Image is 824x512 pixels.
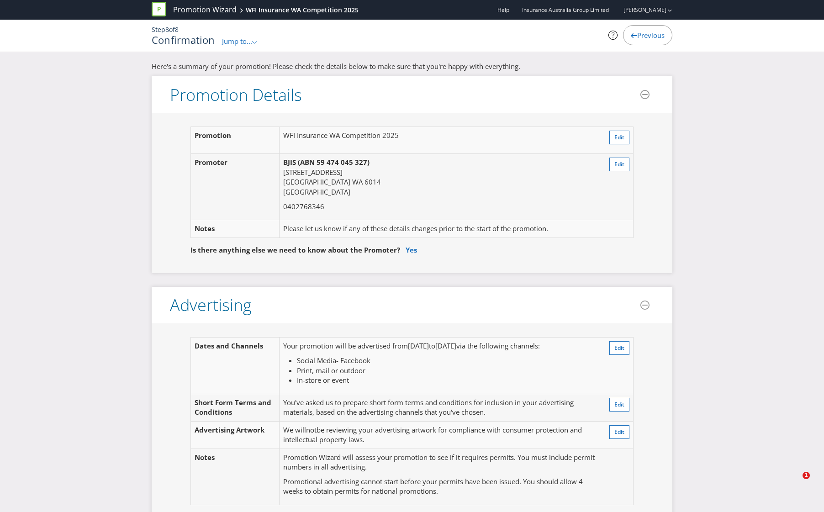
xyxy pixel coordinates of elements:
[297,375,349,385] span: In-store or event
[297,356,336,365] span: Social Media
[609,341,629,355] button: Edit
[283,477,597,496] p: Promotional advertising cannot start before your permits have been issued. You should allow 4 wee...
[165,25,169,34] span: 8
[283,187,350,196] span: [GEOGRAPHIC_DATA]
[406,245,417,254] a: Yes
[803,472,810,479] span: 1
[195,158,227,167] span: Promoter
[283,453,597,472] p: Promotion Wizard will assess your promotion to see if it requires permits. You must include permi...
[408,341,429,350] span: [DATE]
[336,356,370,365] span: - Facebook
[152,25,165,34] span: Step
[364,177,381,186] span: 6014
[283,202,592,211] p: 0402768346
[152,34,215,45] h1: Confirmation
[614,344,624,352] span: Edit
[152,62,672,71] p: Here's a summary of your promotion! Please check the details below to make sure that you're happy...
[170,296,252,314] h3: Advertising
[609,158,629,171] button: Edit
[614,133,624,141] span: Edit
[429,341,435,350] span: to
[169,25,175,34] span: of
[306,425,317,434] span: not
[283,425,306,434] span: We will
[456,341,540,350] span: via the following channels:
[609,398,629,412] button: Edit
[170,86,302,104] h3: Promotion Details
[190,245,400,254] span: Is there anything else we need to know about the Promoter?
[191,421,280,449] td: Advertising Artwork
[175,25,179,34] span: 8
[609,425,629,439] button: Edit
[614,160,624,168] span: Edit
[637,31,665,40] span: Previous
[435,341,456,350] span: [DATE]
[609,131,629,144] button: Edit
[283,341,408,350] span: Your promotion will be advertised from
[173,5,237,15] a: Promotion Wizard
[246,5,359,15] div: WFI Insurance WA Competition 2025
[614,401,624,408] span: Edit
[191,394,280,421] td: Short Form Terms and Conditions
[614,428,624,436] span: Edit
[191,449,280,505] td: Notes
[614,6,666,14] a: [PERSON_NAME]
[283,425,582,444] span: be reviewing your advertising artwork for compliance with consumer protection and intellectual pr...
[497,6,509,14] a: Help
[279,220,595,238] td: Please let us know if any of these details changes prior to the start of the promotion.
[279,127,595,154] td: WFI Insurance WA Competition 2025
[191,127,280,154] td: Promotion
[283,177,350,186] span: [GEOGRAPHIC_DATA]
[352,177,363,186] span: WA
[784,472,806,494] iframe: Intercom live chat
[283,168,343,177] span: [STREET_ADDRESS]
[191,338,280,394] td: Dates and Channels
[191,220,280,238] td: Notes
[297,366,365,375] span: Print, mail or outdoor
[298,158,370,167] span: (ABN 59 474 045 327)
[283,398,574,417] span: You've asked us to prepare short form terms and conditions for inclusion in your advertising mate...
[283,158,296,167] span: BJIS
[222,37,252,46] span: Jump to...
[522,6,609,14] span: Insurance Australia Group Limited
